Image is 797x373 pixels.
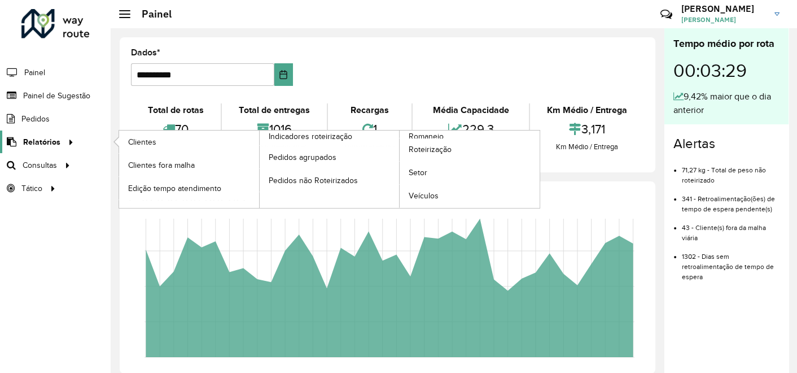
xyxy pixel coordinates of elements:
[269,151,336,163] span: Pedidos agrupados
[225,103,324,117] div: Total de entregas
[119,131,259,153] a: Clientes
[682,185,780,214] li: 341 - Retroalimentação(ões) de tempo de espera pendente(s)
[175,122,189,136] font: 70
[119,177,259,199] a: Edição tempo atendimento
[128,183,221,194] span: Edição tempo atendimento
[373,122,377,136] font: 1
[119,154,259,176] a: Clientes fora malha
[533,141,641,153] div: Km Médio / Entrega
[131,47,157,57] font: Dados
[128,136,156,148] span: Clientes
[415,103,526,117] div: Média Capacidade
[682,214,780,243] li: 43 - Cliente(s) fora da malha viária
[409,167,427,179] span: Setor
[128,159,195,171] span: Clientes fora malha
[269,175,358,186] span: Pedidos não Roteirizados
[533,103,641,117] div: Km Médio / Entrega
[682,243,780,282] li: 1302 - Dias sem retroalimentação de tempo de espera
[21,113,50,125] span: Pedidos
[260,169,400,192] a: Pedidos não Roteirizados
[409,190,439,202] span: Veículos
[581,122,605,136] font: 3,171
[673,92,771,115] font: 9,42% maior que o dia anterior
[400,162,540,184] a: Setor
[409,131,444,142] span: Romaneio
[274,63,293,86] button: Escolha a data
[331,103,409,117] div: Recargas
[673,136,780,152] h4: Alertas
[23,159,57,171] span: Consultas
[260,131,540,208] a: Romaneio
[119,131,400,208] a: Indicadores roteirização
[681,3,766,14] h3: [PERSON_NAME]
[23,136,60,148] span: Relatórios
[673,36,780,51] div: Tempo médio por rota
[673,51,780,90] div: 00:03:29
[654,2,678,27] a: Contato Rápido
[134,103,218,117] div: Total de rotas
[462,122,494,136] font: 229,3
[269,131,352,142] span: Indicadores roteirização
[130,8,172,20] h2: Painel
[682,157,780,185] li: 71,27 kg - Total de peso não roteirizado
[409,144,452,155] span: Roteirização
[24,67,45,79] span: Painel
[260,146,400,168] a: Pedidos agrupados
[400,138,540,161] a: Roteirização
[269,122,292,136] font: 1016
[23,90,90,102] span: Painel de Sugestão
[21,183,42,194] span: Tático
[681,15,766,25] span: [PERSON_NAME]
[400,185,540,207] a: Veículos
